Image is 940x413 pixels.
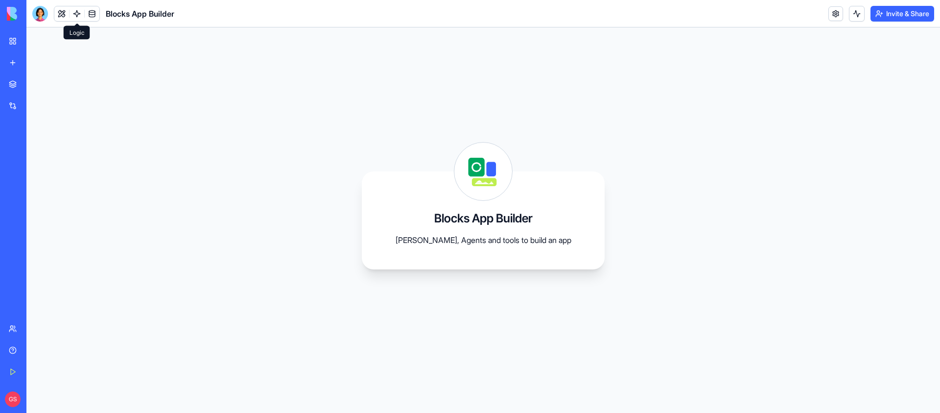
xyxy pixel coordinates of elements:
[434,211,533,226] h3: Blocks App Builder
[385,234,581,246] p: [PERSON_NAME], Agents and tools to build an app
[7,7,68,21] img: logo
[106,8,174,20] span: Blocks App Builder
[64,26,90,40] div: Logic
[870,6,934,22] button: Invite & Share
[5,391,21,407] span: GS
